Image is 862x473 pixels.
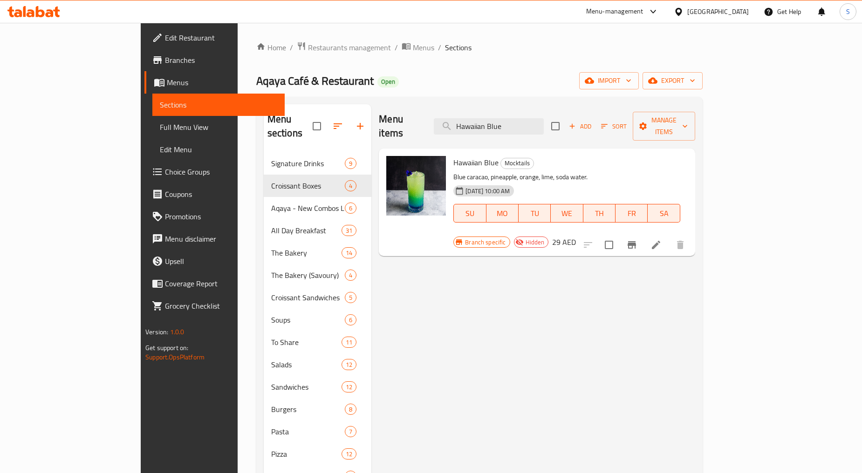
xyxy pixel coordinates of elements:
span: Edit Restaurant [165,32,277,43]
span: import [587,75,631,87]
div: Menu-management [586,6,643,17]
a: Branches [144,49,285,71]
span: export [650,75,695,87]
span: SA [651,207,676,220]
div: Croissant Sandwiches [271,292,345,303]
span: Menus [413,42,434,53]
a: Menus [402,41,434,54]
button: MO [486,204,519,223]
button: FR [616,204,648,223]
div: items [342,381,356,392]
span: Version: [145,326,168,338]
span: Add item [565,119,595,134]
div: Burgers8 [264,398,372,420]
span: Menu disclaimer [165,233,277,244]
div: Salads12 [264,353,372,376]
span: TH [587,207,612,220]
span: Sort [601,121,627,132]
div: Soups6 [264,309,372,331]
span: Restaurants management [308,42,391,53]
li: / [438,42,441,53]
span: 11 [342,338,356,347]
span: Add [568,121,593,132]
span: Croissant Boxes [271,180,345,191]
div: items [342,359,356,370]
div: To Share11 [264,331,372,353]
span: Menus [167,77,277,88]
div: items [342,337,356,348]
span: SU [458,207,482,220]
div: The Bakery14 [264,242,372,264]
button: import [579,72,639,89]
div: Mocktails [500,158,534,169]
button: SU [453,204,486,223]
button: TU [519,204,551,223]
span: S [846,7,850,17]
span: FR [619,207,644,220]
a: Edit menu item [650,239,662,250]
h2: Menu sections [267,112,313,140]
span: Select all sections [307,116,327,136]
a: Sections [152,94,285,116]
button: Add [565,119,595,134]
img: Hawaiian Blue [386,156,446,216]
span: 4 [345,271,356,280]
span: Sections [160,99,277,110]
span: The Bakery (Savoury) [271,270,345,281]
a: Upsell [144,250,285,272]
span: Manage items [640,115,688,138]
span: Hawaiian Blue [453,155,499,169]
span: Edit Menu [160,144,277,155]
a: Edit Restaurant [144,27,285,49]
div: items [345,180,356,191]
span: Choice Groups [165,166,277,177]
span: MO [490,207,515,220]
li: / [290,42,293,53]
button: WE [551,204,583,223]
span: 5 [345,293,356,302]
div: items [345,292,356,303]
a: Restaurants management [297,41,391,54]
a: Menu disclaimer [144,228,285,250]
span: Soups [271,314,345,325]
div: Pizza12 [264,443,372,465]
div: Croissant Boxes4 [264,175,372,197]
span: Select section [546,116,565,136]
span: Coupons [165,189,277,200]
span: Coverage Report [165,278,277,289]
span: Pizza [271,448,342,459]
button: Sort [599,119,629,134]
a: Full Menu View [152,116,285,138]
span: To Share [271,337,342,348]
span: All Day Breakfast [271,225,342,236]
span: Open [377,78,399,86]
button: SA [648,204,680,223]
a: Coverage Report [144,272,285,295]
span: 8 [345,405,356,414]
span: 6 [345,204,356,213]
span: The Bakery [271,247,342,258]
span: Salads [271,359,342,370]
div: Aqaya - New Combos List6 [264,197,372,219]
a: Edit Menu [152,138,285,161]
span: Get support on: [145,342,188,354]
span: Select to update [599,235,619,255]
div: items [345,203,356,214]
div: Signature Drinks9 [264,152,372,175]
span: Aqaya Café & Restaurant [256,70,374,91]
span: [DATE] 10:00 AM [462,187,513,196]
button: Manage items [633,112,695,141]
div: Aqaya - New Combos List [271,203,345,214]
div: Signature Drinks [271,158,345,169]
a: Promotions [144,205,285,228]
span: Full Menu View [160,122,277,133]
div: items [345,158,356,169]
span: 12 [342,450,356,459]
span: 12 [342,383,356,392]
div: items [342,247,356,258]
